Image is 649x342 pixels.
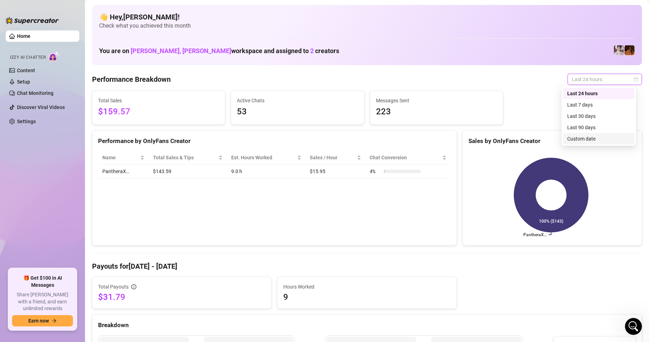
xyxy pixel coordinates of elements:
div: Last 30 days [567,112,630,120]
div: Last 7 days [567,101,630,109]
div: Last 24 hours [563,88,634,99]
div: Last 7 days [563,99,634,110]
span: 4 % [370,167,381,175]
iframe: Intercom live chat [625,318,642,335]
a: Settings [17,119,36,124]
div: Last 24 hours [567,90,630,97]
div: Custom date [563,133,634,144]
a: Content [17,68,35,73]
span: 🎁 Get $100 in AI Messages [12,275,73,289]
td: PantheraX… [98,165,149,178]
span: Messages Sent [376,97,497,104]
span: Izzy AI Chatter [10,54,46,61]
span: 2 [310,47,314,55]
span: $31.79 [98,291,266,303]
th: Sales / Hour [306,151,365,165]
span: Last 24 hours [572,74,638,85]
th: Total Sales & Tips [149,151,227,165]
a: Chat Monitoring [17,90,53,96]
h4: Payouts for [DATE] - [DATE] [92,261,642,271]
span: Name [102,154,139,161]
div: Last 30 days [563,110,634,122]
td: $15.95 [306,165,365,178]
span: 9 [283,291,451,303]
span: 223 [376,105,497,119]
div: Sales by OnlyFans Creator [468,136,636,146]
span: Share [PERSON_NAME] with a friend, and earn unlimited rewards [12,291,73,312]
text: PantheraX… [523,232,547,237]
td: 9.0 h [227,165,306,178]
div: Last 90 days [567,124,630,131]
div: Performance by OnlyFans Creator [98,136,451,146]
span: calendar [634,77,638,81]
span: arrow-right [52,318,57,323]
button: Earn nowarrow-right [12,315,73,326]
h1: You are on workspace and assigned to creators [99,47,339,55]
a: Discover Viral Videos [17,104,65,110]
img: PantheraX [625,45,634,55]
span: Check what you achieved this month [99,22,635,30]
div: Est. Hours Worked [231,154,296,161]
th: Name [98,151,149,165]
span: info-circle [131,284,136,289]
h4: 👋 Hey, [PERSON_NAME] ! [99,12,635,22]
td: $143.59 [149,165,227,178]
span: Active Chats [237,97,358,104]
img: AI Chatter [49,51,59,62]
h4: Performance Breakdown [92,74,171,84]
span: Chat Conversion [370,154,441,161]
span: Sales / Hour [310,154,355,161]
a: Home [17,33,30,39]
img: logo-BBDzfeDw.svg [6,17,59,24]
span: Hours Worked [283,283,451,291]
span: Total Sales & Tips [153,154,217,161]
span: Earn now [28,318,49,324]
span: 53 [237,105,358,119]
span: Total Payouts [98,283,129,291]
div: Breakdown [98,320,636,330]
span: $159.57 [98,105,219,119]
div: Custom date [567,135,630,143]
div: Last 90 days [563,122,634,133]
img: Rosie [614,45,624,55]
span: [PERSON_NAME], [PERSON_NAME] [131,47,231,55]
th: Chat Conversion [365,151,451,165]
a: Setup [17,79,30,85]
span: Total Sales [98,97,219,104]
